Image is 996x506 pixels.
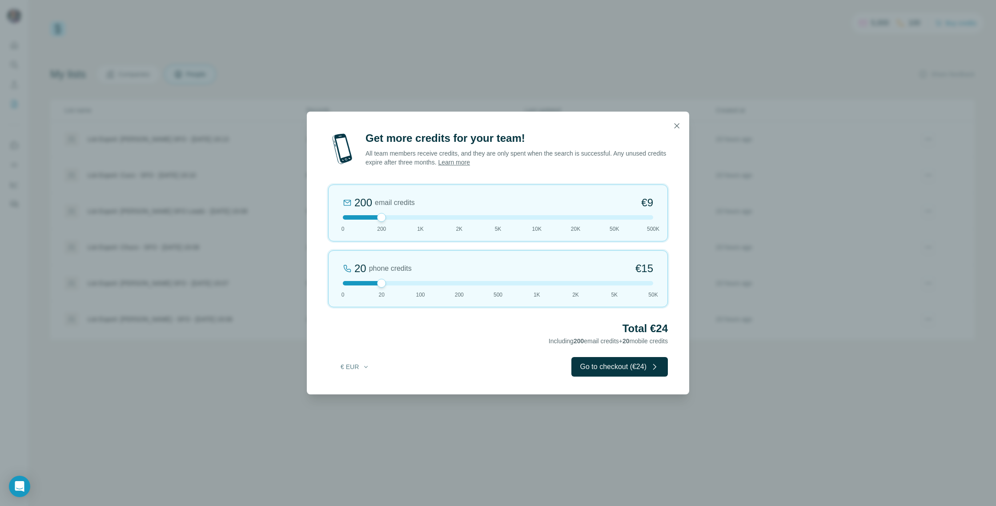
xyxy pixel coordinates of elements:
[438,159,470,166] a: Learn more
[416,291,425,299] span: 100
[377,225,386,233] span: 200
[354,196,372,210] div: 200
[647,225,659,233] span: 500K
[341,291,345,299] span: 0
[341,225,345,233] span: 0
[375,197,415,208] span: email credits
[574,337,584,345] span: 200
[635,261,653,276] span: €15
[610,225,619,233] span: 50K
[328,131,357,167] img: mobile-phone
[534,291,540,299] span: 1K
[379,291,385,299] span: 20
[571,357,668,377] button: Go to checkout (€24)
[495,225,502,233] span: 5K
[572,291,579,299] span: 2K
[455,291,464,299] span: 200
[417,225,424,233] span: 1K
[456,225,462,233] span: 2K
[9,476,30,497] div: Open Intercom Messenger
[532,225,542,233] span: 10K
[571,225,580,233] span: 20K
[354,261,366,276] div: 20
[494,291,502,299] span: 500
[369,263,412,274] span: phone credits
[328,321,668,336] h2: Total €24
[648,291,658,299] span: 50K
[549,337,668,345] span: Including email credits + mobile credits
[622,337,630,345] span: 20
[641,196,653,210] span: €9
[365,149,668,167] p: All team members receive credits, and they are only spent when the search is successful. Any unus...
[334,359,376,375] button: € EUR
[611,291,618,299] span: 5K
